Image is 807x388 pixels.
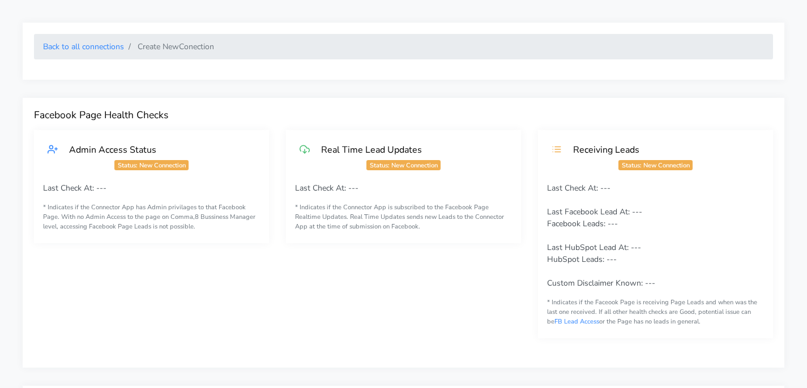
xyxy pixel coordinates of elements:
[547,298,757,326] span: * Indicates if the Faceook Page is receiving Page Leads and when was the last one received. If al...
[366,160,440,170] span: Status: New Connection
[554,317,599,326] a: FB Lead Access
[295,182,512,194] p: Last Check At: ---
[43,182,260,194] p: Last Check At: ---
[547,218,618,229] span: Facebook Leads: ---
[547,242,641,253] span: Last HubSpot Lead At: ---
[34,109,773,121] h4: Facebook Page Health Checks
[547,206,642,217] span: Last Facebook Lead At: ---
[43,203,260,231] small: * Indicates if the Connector App has Admin privilages to that Facebook Page. With no Admin Access...
[124,41,214,53] li: Create New Conection
[43,41,124,52] a: Back to all connections
[547,183,610,193] span: Last Check At: ---
[295,203,512,231] small: * Indicates if the Connector App is subscribed to the Facebook Page Realtime Updates. Real Time U...
[34,34,773,59] nav: breadcrumb
[547,278,655,288] span: Custom Disclaimer Known: ---
[58,144,255,156] div: Admin Access Status
[547,254,617,265] span: HubSpot Leads: ---
[114,160,188,170] span: Status: New Connection
[310,144,507,156] div: Real Time Lead Updates
[618,160,692,170] span: Status: New Connection
[562,144,759,156] div: Receiving Leads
